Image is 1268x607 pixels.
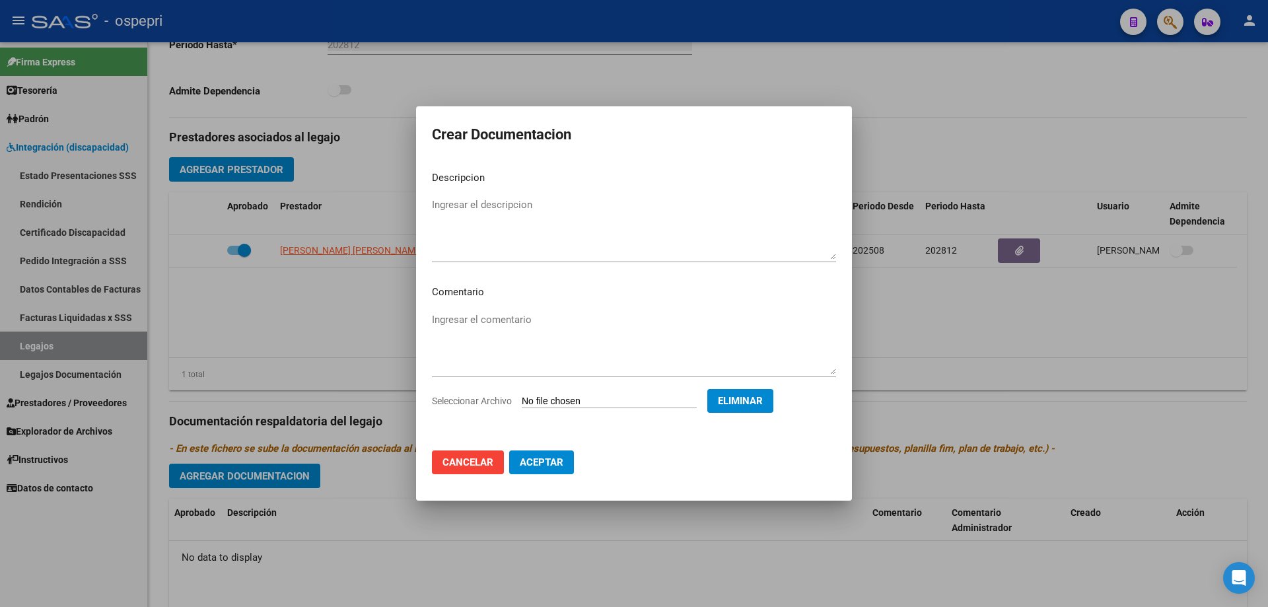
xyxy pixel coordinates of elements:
[1223,562,1255,594] div: Open Intercom Messenger
[432,122,836,147] h2: Crear Documentacion
[432,285,836,300] p: Comentario
[718,395,763,407] span: Eliminar
[432,396,512,406] span: Seleccionar Archivo
[520,456,563,468] span: Aceptar
[442,456,493,468] span: Cancelar
[707,389,773,413] button: Eliminar
[509,450,574,474] button: Aceptar
[432,450,504,474] button: Cancelar
[432,170,836,186] p: Descripcion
